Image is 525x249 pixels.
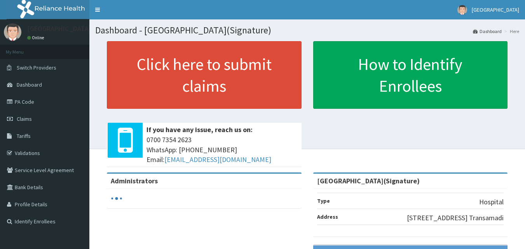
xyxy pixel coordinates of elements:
[317,197,330,204] b: Type
[111,193,122,204] svg: audio-loading
[147,135,298,165] span: 0700 7354 2623 WhatsApp: [PHONE_NUMBER] Email:
[95,25,519,35] h1: Dashboard - [GEOGRAPHIC_DATA](Signature)
[111,176,158,185] b: Administrators
[164,155,271,164] a: [EMAIL_ADDRESS][DOMAIN_NAME]
[313,41,508,109] a: How to Identify Enrollees
[502,28,519,35] li: Here
[17,81,42,88] span: Dashboard
[317,213,338,220] b: Address
[27,35,46,40] a: Online
[27,25,91,32] p: [GEOGRAPHIC_DATA]
[4,23,21,41] img: User Image
[473,28,502,35] a: Dashboard
[17,64,56,71] span: Switch Providers
[147,125,253,134] b: If you have any issue, reach us on:
[317,176,420,185] strong: [GEOGRAPHIC_DATA](Signature)
[17,115,32,122] span: Claims
[107,41,302,109] a: Click here to submit claims
[457,5,467,15] img: User Image
[472,6,519,13] span: [GEOGRAPHIC_DATA]
[407,213,504,223] p: [STREET_ADDRESS] Transamadi
[17,132,31,139] span: Tariffs
[479,197,504,207] p: Hospital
